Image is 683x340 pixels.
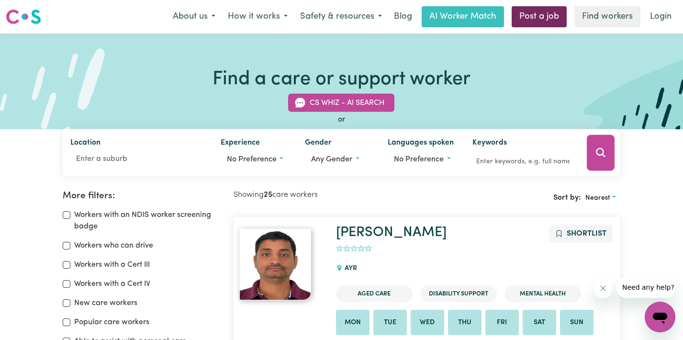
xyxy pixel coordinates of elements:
button: Safety & resources [294,7,388,27]
input: Enter a suburb [70,150,205,168]
a: Login [644,6,677,27]
span: Sort by: [553,194,581,202]
img: Careseekers logo [6,8,41,25]
label: Languages spoken [388,137,454,150]
label: New care workers [74,297,137,309]
h2: Showing care workers [234,191,427,200]
a: Post a job [512,6,567,27]
li: Available on Thu [448,310,481,336]
label: Workers with a Cert IV [74,278,150,290]
h1: Find a care or support worker [213,68,470,91]
label: Workers who can drive [74,240,153,251]
div: or [63,114,620,125]
div: add rating by typing an integer from 0 to 5 or pressing arrow keys [336,243,372,254]
button: Sort search results [581,191,620,205]
label: Gender [305,137,332,150]
button: How it works [222,7,294,27]
label: Workers with an NDIS worker screening badge [74,209,222,232]
iframe: Message from company [616,277,675,298]
button: Worker experience options [221,150,290,169]
li: Aged Care [336,285,413,302]
iframe: Button to launch messaging window [645,302,675,332]
label: Popular care workers [74,317,149,328]
li: Mental Health [504,285,581,302]
a: Subash [239,228,325,300]
li: Available on Wed [411,310,444,336]
a: [PERSON_NAME] [336,226,447,239]
li: Available on Fri [485,310,519,336]
li: Disability Support [420,285,497,302]
img: View Subash's profile [239,228,311,300]
li: Available on Sat [523,310,556,336]
span: Nearest [585,194,610,202]
iframe: Close message [593,279,613,298]
button: Worker language preferences [388,150,457,169]
button: CS Whiz - AI Search [288,94,394,112]
label: Experience [221,137,260,150]
button: Add to shortlist [549,225,613,243]
b: 25 [264,191,272,199]
a: Find workers [574,6,640,27]
label: Keywords [472,137,507,150]
div: AYR [336,256,363,282]
a: Blog [388,6,418,27]
span: No preference [394,156,444,163]
li: Available on Sun [560,310,593,336]
span: Shortlist [567,230,606,238]
li: Available on Mon [336,310,369,336]
button: Search [587,135,615,171]
span: No preference [227,156,277,163]
h2: More filters: [63,191,222,202]
a: Careseekers logo [6,6,41,28]
label: Workers with a Cert III [74,259,150,271]
label: Location [70,137,101,150]
button: About us [167,7,222,27]
span: Any gender [311,156,352,163]
input: Enter keywords, e.g. full name, interests [472,154,573,169]
li: Available on Tue [373,310,407,336]
button: Worker gender preference [305,150,372,169]
a: AI Worker Match [422,6,504,27]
